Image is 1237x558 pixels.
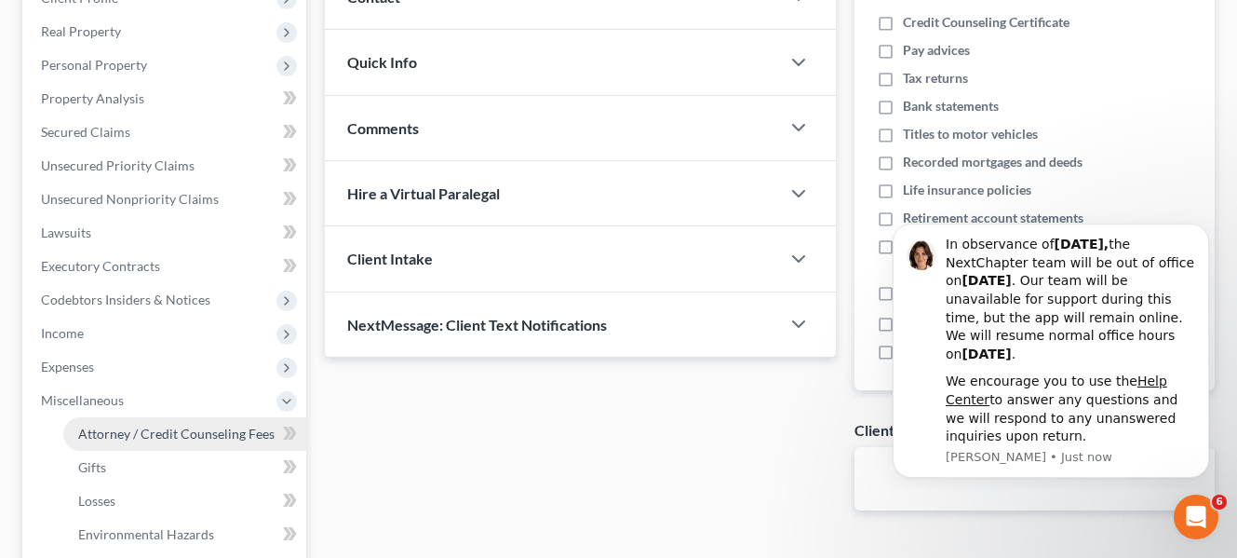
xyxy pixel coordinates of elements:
span: Comments [347,119,419,137]
span: Losses [78,493,115,509]
span: Quick Info [347,53,417,71]
iframe: Intercom notifications message [865,207,1237,489]
span: Pay advices [903,41,970,60]
span: Hire a Virtual Paralegal [347,184,500,202]
span: Lawsuits [41,225,91,240]
span: Recorded mortgages and deeds [903,153,1082,171]
a: Gifts [63,451,306,484]
span: Environmental Hazards [78,526,214,542]
span: Miscellaneous [41,392,124,408]
span: Secured Claims [41,124,130,140]
span: Executory Contracts [41,258,160,274]
div: Client Documents [854,420,974,440]
a: Secured Claims [26,116,306,149]
a: Losses [63,484,306,518]
a: Lawsuits [26,216,306,250]
a: Executory Contracts [26,250,306,283]
span: Credit Counseling Certificate [903,13,1069,32]
span: 6 [1212,495,1227,510]
span: Expenses [41,359,94,374]
span: Life insurance policies [903,181,1031,199]
span: Property Analysis [41,90,144,106]
span: Unsecured Nonpriority Claims [41,191,219,207]
span: Client Intake [347,250,433,267]
a: Property Analysis [26,82,306,116]
span: Codebtors Insiders & Notices [41,292,210,307]
iframe: Intercom live chat [1174,495,1218,539]
span: Bank statements [903,97,999,116]
span: Unsecured Priority Claims [41,157,195,173]
span: Personal Property [41,57,147,73]
span: Real Property [41,23,121,39]
span: Income [41,325,84,341]
a: Unsecured Priority Claims [26,149,306,183]
span: NextMessage: Client Text Notifications [347,316,607,333]
span: Gifts [78,459,106,475]
span: Attorney / Credit Counseling Fees [78,426,275,442]
a: Attorney / Credit Counseling Fees [63,417,306,451]
span: Tax returns [903,69,968,88]
a: Environmental Hazards [63,518,306,551]
span: Titles to motor vehicles [903,125,1038,143]
a: Unsecured Nonpriority Claims [26,183,306,216]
